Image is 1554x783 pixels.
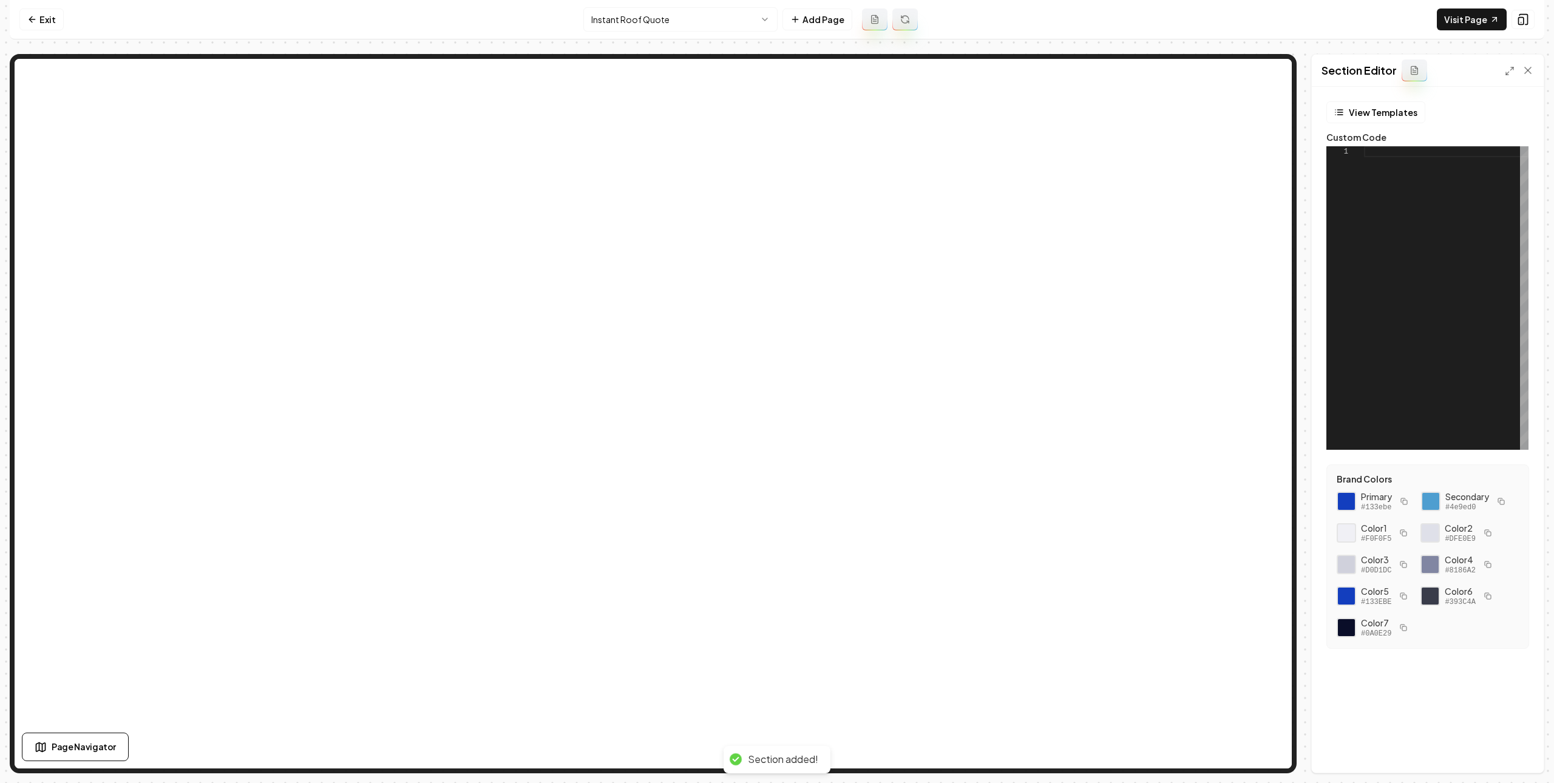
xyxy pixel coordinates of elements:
div: Click to copy secondary color [1421,492,1440,511]
span: Page Navigator [52,741,116,753]
h2: Section Editor [1322,62,1397,79]
button: Regenerate page [892,8,918,30]
button: Add Page [782,8,852,30]
span: #F0F0F5 [1361,534,1391,544]
span: Color 5 [1361,585,1391,597]
span: #D0D1DC [1361,566,1391,575]
div: Click to copy #393C4A [1420,586,1440,606]
div: Click to copy primary color [1337,492,1356,511]
span: Color 7 [1361,617,1391,629]
span: #133EBE [1361,597,1391,607]
button: Add admin page prompt [862,8,887,30]
span: #DFE0E9 [1445,534,1475,544]
label: Brand Colors [1337,475,1519,483]
span: Secondary [1445,490,1489,503]
span: Primary [1361,490,1392,503]
span: #393C4A [1445,597,1475,607]
label: Custom Code [1326,133,1529,141]
span: Color 1 [1361,522,1391,534]
span: #133ebe [1361,503,1392,512]
div: Click to copy #0A0E29 [1337,618,1356,637]
span: Color 2 [1445,522,1475,534]
button: Add admin section prompt [1402,59,1427,81]
button: View Templates [1326,101,1425,123]
span: Color 6 [1445,585,1475,597]
div: Click to copy #D0D1DC [1337,555,1356,574]
span: Color 3 [1361,554,1391,566]
span: #0A0E29 [1361,629,1391,639]
span: #4e9ed0 [1445,503,1489,512]
span: Color 4 [1445,554,1475,566]
div: Section added! [748,753,818,766]
div: 1 [1326,146,1348,157]
a: Visit Page [1437,8,1507,30]
span: #8186A2 [1445,566,1475,575]
div: Click to copy #8186A2 [1420,555,1440,574]
div: Click to copy #F0F0F5 [1337,523,1356,543]
div: Click to copy #DFE0E9 [1420,523,1440,543]
button: Page Navigator [22,733,129,761]
div: Click to copy #133EBE [1337,586,1356,606]
a: Exit [19,8,64,30]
